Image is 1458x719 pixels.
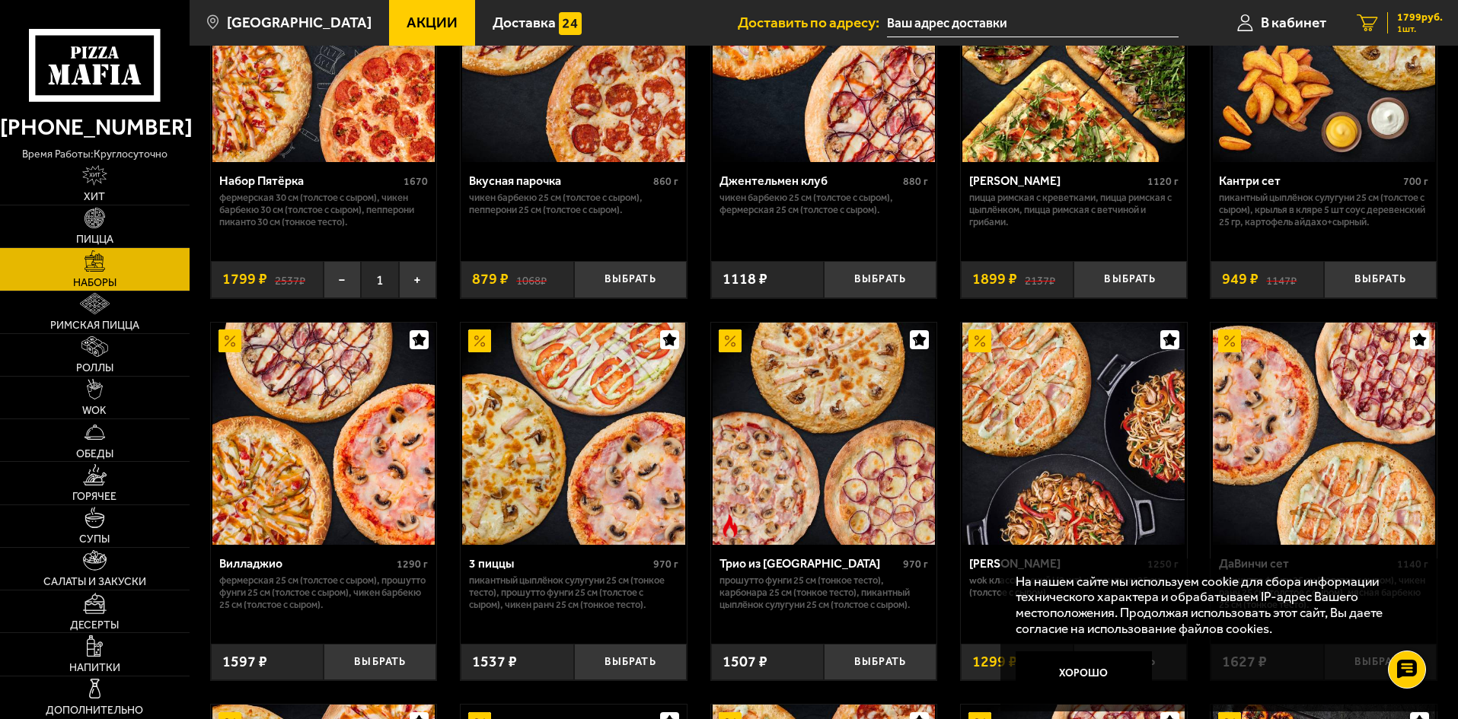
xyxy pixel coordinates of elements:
button: Выбрать [574,644,687,681]
span: Супы [79,534,110,545]
div: Набор Пятёрка [219,173,400,188]
button: Хорошо [1016,651,1153,697]
s: 2137 ₽ [1025,272,1055,287]
p: На нашем сайте мы используем cookie для сбора информации технического характера и обрабатываем IP... [1016,574,1414,637]
span: 1290 г [397,558,428,571]
img: Акционный [219,329,241,352]
span: 1 шт. [1397,24,1443,33]
span: 1118 ₽ [723,272,767,287]
span: Хит [84,192,105,202]
span: Горячее [72,492,116,502]
p: Пицца Римская с креветками, Пицца Римская с цыплёнком, Пицца Римская с ветчиной и грибами. [969,192,1179,228]
span: 879 ₽ [472,272,509,287]
img: Акционный [968,329,991,352]
a: АкционныйОстрое блюдоТрио из Рио [711,323,937,545]
img: 3 пиццы [462,323,684,545]
p: Прошутто Фунги 25 см (тонкое тесто), Карбонара 25 см (тонкое тесто), Пикантный цыплёнок сулугуни ... [719,574,929,611]
span: WOK [82,406,107,416]
span: 1 [361,261,398,298]
p: Пикантный цыплёнок сулугуни 25 см (тонкое тесто), Прошутто Фунги 25 см (толстое с сыром), Чикен Р... [469,574,678,611]
span: 1140 г [1397,558,1428,571]
span: 1299 ₽ [972,654,1017,670]
input: Ваш адрес доставки [887,9,1179,37]
p: Чикен Барбекю 25 см (толстое с сыром), Фермерская 25 см (толстое с сыром). [719,192,929,216]
a: АкционныйВилладжио [211,323,437,545]
span: 880 г [903,175,928,188]
img: Трио из Рио [713,323,935,545]
button: + [399,261,436,298]
span: 1670 [404,175,428,188]
div: Кантри сет [1219,173,1399,188]
span: Дополнительно [46,705,143,716]
div: ДаВинчи сет [1219,556,1393,571]
span: 1899 ₽ [972,272,1017,287]
span: В кабинет [1261,15,1326,30]
span: Десерты [70,620,119,631]
span: 860 г [653,175,678,188]
span: Салаты и закуски [43,577,146,587]
div: Джентельмен клуб [719,173,900,188]
span: Пицца [76,234,113,245]
button: Выбрать [1324,261,1437,298]
span: Акции [407,15,458,30]
img: 15daf4d41897b9f0e9f617042186c801.svg [559,12,582,35]
p: Чикен Барбекю 25 см (толстое с сыром), Пепперони 25 см (толстое с сыром). [469,192,678,216]
span: 1120 г [1147,175,1179,188]
span: Доставить по адресу: [738,15,887,30]
span: 700 г [1403,175,1428,188]
p: Фермерская 30 см (толстое с сыром), Чикен Барбекю 30 см (толстое с сыром), Пепперони Пиканто 30 с... [219,192,429,228]
button: Выбрать [824,644,936,681]
img: ДаВинчи сет [1213,323,1435,545]
a: АкционныйВилла Капри [961,323,1187,545]
span: 1250 г [1147,558,1179,571]
img: Вилла Капри [962,323,1185,545]
span: 970 г [903,558,928,571]
div: Трио из [GEOGRAPHIC_DATA] [719,556,900,571]
img: Акционный [719,329,742,352]
img: Акционный [468,329,491,352]
p: Фермерская 25 см (толстое с сыром), Прошутто Фунги 25 см (толстое с сыром), Чикен Барбекю 25 см (... [219,574,429,611]
p: Wok классический L (2 шт), Чикен Ранч 25 см (толстое с сыром). [969,574,1179,599]
a: Акционный3 пиццы [461,323,687,545]
span: Обеды [76,449,113,460]
s: 1068 ₽ [516,272,547,287]
span: Римская пицца [50,320,139,331]
button: − [324,261,361,298]
button: Выбрать [1074,261,1186,298]
span: 1799 ₽ [222,272,267,287]
img: Вилладжио [212,323,435,545]
span: 1799 руб. [1397,12,1443,23]
button: Выбрать [324,644,436,681]
span: Наборы [73,278,116,288]
p: Пикантный цыплёнок сулугуни 25 см (толстое с сыром), крылья в кляре 5 шт соус деревенский 25 гр, ... [1219,192,1428,228]
span: 949 ₽ [1222,272,1259,287]
button: Выбрать [824,261,936,298]
span: [GEOGRAPHIC_DATA] [227,15,372,30]
span: 1537 ₽ [472,654,517,670]
span: Напитки [69,663,120,673]
div: Вкусная парочка [469,173,649,188]
a: АкционныйДаВинчи сет [1211,323,1437,545]
div: 3 пиццы [469,556,649,571]
span: 970 г [653,558,678,571]
div: [PERSON_NAME] [969,556,1144,571]
s: 1147 ₽ [1266,272,1297,287]
div: [PERSON_NAME] [969,173,1144,188]
img: Острое блюдо [719,514,742,537]
span: 1597 ₽ [222,654,267,670]
img: Акционный [1218,329,1241,352]
div: Вилладжио [219,556,394,571]
span: Доставка [493,15,556,30]
s: 2537 ₽ [275,272,305,287]
button: Выбрать [574,261,687,298]
span: Роллы [76,363,113,374]
span: 1507 ₽ [723,654,767,670]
